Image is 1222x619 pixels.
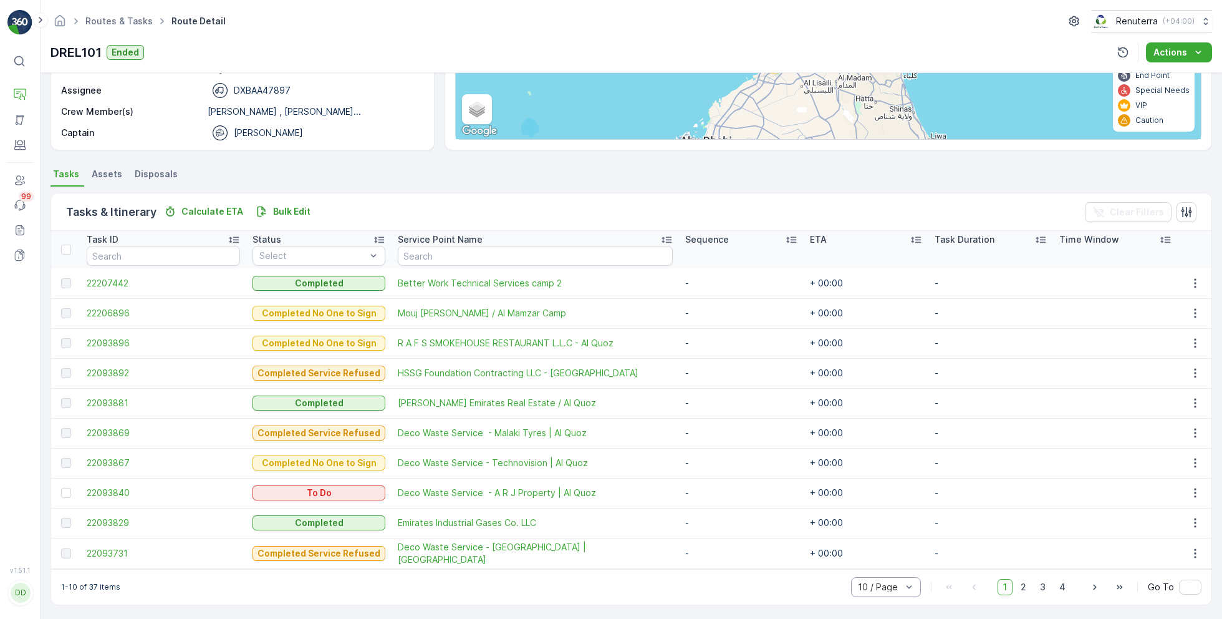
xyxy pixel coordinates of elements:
p: Completed No One to Sign [262,307,377,319]
span: 22093867 [87,457,240,469]
td: - [928,388,1053,418]
p: To Do [307,487,332,499]
button: To Do [253,485,385,500]
td: - [679,508,804,538]
button: Completed No One to Sign [253,456,385,470]
td: - [928,478,1053,508]
div: Toggle Row Selected [61,428,71,438]
td: - [928,268,1053,298]
p: Bulk Edit [273,205,310,218]
button: DD [7,577,32,609]
a: Deco Waste Service - Bannu Grand City Mall | Al Quoz [398,541,673,566]
span: Mouj [PERSON_NAME] / Al Mamzar Camp [398,307,673,319]
p: Time Window [1059,233,1119,246]
span: 22206896 [87,307,240,319]
span: Tasks [53,168,79,180]
div: Toggle Row Selected [61,458,71,468]
a: Emirates Industrial Gases Co. LLC [398,517,673,529]
a: 22093869 [87,427,240,439]
p: Completed No One to Sign [262,457,377,469]
a: 22093829 [87,517,240,529]
p: Special Needs [1135,85,1190,95]
span: 4 [1054,579,1071,595]
span: HSSG Foundation Contracting LLC - [GEOGRAPHIC_DATA] [398,367,673,379]
td: - [928,508,1053,538]
td: + 00:00 [804,448,928,478]
td: - [679,388,804,418]
span: Disposals [135,168,178,180]
p: [PERSON_NAME] [234,127,303,139]
button: Completed No One to Sign [253,336,385,351]
img: Screenshot_2024-07-26_at_13.33.01.png [1092,14,1111,28]
p: Task ID [87,233,118,246]
div: Toggle Row Selected [61,548,71,558]
div: Toggle Row Selected [61,488,71,498]
span: v 1.51.1 [7,567,32,574]
p: ( +04:00 ) [1163,16,1195,26]
button: Completed Service Refused [253,366,385,381]
a: Mouj al baher / Al Mamzar Camp [398,307,673,319]
td: - [679,358,804,388]
a: Better Work Technical Services camp 2 [398,277,673,290]
p: Status [253,233,281,246]
a: 22207442 [87,277,240,290]
p: Completed [295,397,344,409]
button: Completed Service Refused [253,546,385,561]
td: - [928,298,1053,328]
p: DREL101 [51,43,102,62]
a: Deco Waste Service - Technovision | Al Quoz [398,457,673,469]
p: ETA [810,233,827,246]
a: 22093892 [87,367,240,379]
a: Deco Waste Service - A R J Property | Al Quoz [398,487,673,499]
span: [PERSON_NAME] Emirates Real Estate / Al Quoz [398,397,673,409]
td: - [928,448,1053,478]
td: - [679,268,804,298]
p: Completed [295,277,344,290]
a: 22093840 [87,487,240,499]
td: + 00:00 [804,298,928,328]
p: Sequence [685,233,729,246]
p: Tasks & Itinerary [66,203,156,221]
input: Search [87,246,240,266]
button: Bulk Edit [251,204,315,219]
button: Ended [107,45,144,60]
a: Beena Emirates Real Estate / Al Quoz [398,397,673,409]
a: 22093896 [87,337,240,349]
p: Clear Filters [1110,206,1164,218]
div: Toggle Row Selected [61,368,71,378]
div: DD [11,583,31,603]
p: [PERSON_NAME] , [PERSON_NAME]... [208,106,361,117]
p: Task Duration [935,233,994,246]
a: Layers [463,95,491,123]
span: 3 [1034,579,1051,595]
p: Calculate ETA [181,205,243,218]
button: Clear Filters [1085,202,1171,222]
td: + 00:00 [804,478,928,508]
input: Search [398,246,673,266]
span: R A F S SMOKEHOUSE RESTAURANT L.L.C - Al Quoz [398,337,673,349]
p: Caution [1135,115,1163,125]
a: Deco Waste Service - Malaki Tyres | Al Quoz [398,427,673,439]
p: Completed Service Refused [257,547,380,560]
div: Toggle Row Selected [61,338,71,348]
td: + 00:00 [804,418,928,448]
p: Renuterra [1116,15,1158,27]
button: Calculate ETA [159,204,248,219]
td: - [679,538,804,568]
td: + 00:00 [804,328,928,358]
td: - [679,448,804,478]
button: Completed Service Refused [253,426,385,441]
td: - [679,478,804,508]
p: Completed Service Refused [257,427,380,439]
button: Completed [253,396,385,411]
td: - [679,418,804,448]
